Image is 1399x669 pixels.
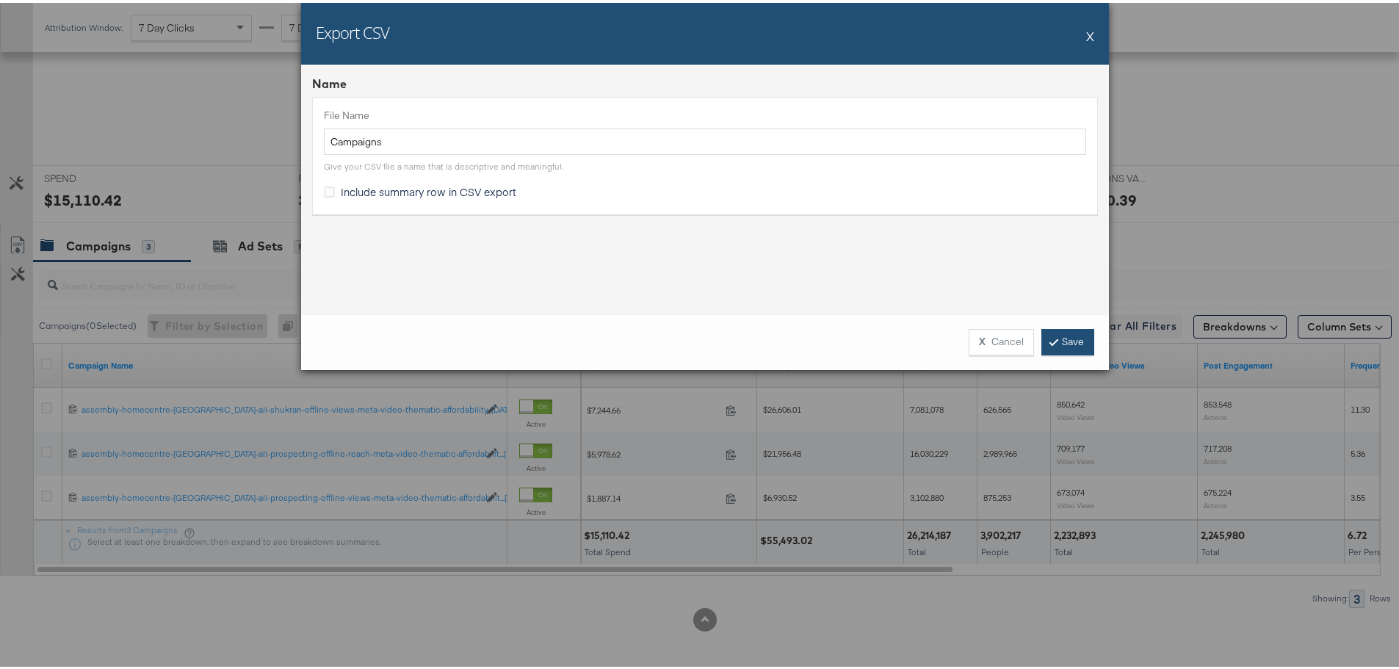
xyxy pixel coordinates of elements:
[979,332,986,346] strong: X
[1086,18,1094,48] button: X
[341,181,516,196] span: Include summary row in CSV export
[969,326,1034,352] button: XCancel
[324,106,1086,120] label: File Name
[312,73,1098,90] div: Name
[1041,326,1094,352] a: Save
[316,18,389,40] h2: Export CSV
[324,158,563,170] div: Give your CSV file a name that is descriptive and meaningful.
